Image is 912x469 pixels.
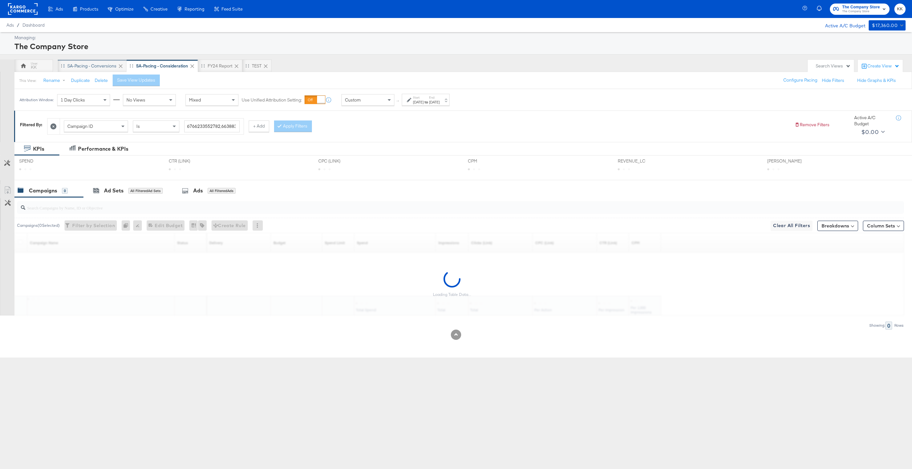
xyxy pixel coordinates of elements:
div: All Filtered Ads [208,188,236,194]
span: Reporting [185,6,204,12]
span: ↑ [395,100,401,102]
button: Configure Pacing [779,75,822,86]
button: + Add [249,120,269,132]
div: $0.00 [861,127,879,137]
span: The Company Store [842,4,880,11]
div: KPIs [33,145,44,153]
div: SA-Pacing - Consideration [136,63,188,69]
span: Custom [345,97,361,103]
div: 0 [885,322,892,330]
div: This View: [19,78,36,83]
span: Clear All Filters [773,222,810,230]
div: Filtered By: [20,122,42,128]
div: FY24 Report [208,63,232,69]
input: Enter a search term [184,120,240,132]
button: Hide Filters [822,77,844,84]
button: Rename [39,75,72,86]
label: End: [429,95,440,100]
span: No Views [126,97,145,103]
div: 0 [122,220,133,231]
span: / [14,22,22,28]
button: Clear All Filters [770,221,813,231]
span: Creative [151,6,168,12]
span: [PERSON_NAME] [767,158,815,164]
div: SA-Pacing - Conversions [67,63,116,69]
button: The Company StoreThe Company Store [830,4,890,15]
span: Mixed [189,97,201,103]
span: Ads [56,6,63,12]
button: Breakdowns [817,221,858,231]
button: $17,360.00 [869,20,906,31]
div: Drag to reorder tab [245,64,249,67]
div: Managing: [14,35,904,41]
button: Duplicate [71,77,90,84]
span: Is [136,123,140,129]
div: Active A/C Budget [854,115,890,127]
span: Feed Suite [221,6,243,12]
div: Performance & KPIs [78,145,128,153]
span: REVENUE_LC [618,158,666,164]
div: Drag to reorder tab [130,64,133,67]
div: [DATE] [429,100,440,105]
button: Hide Graphs & KPIs [857,77,896,84]
span: Optimize [115,6,133,12]
span: Campaign ID [67,123,93,129]
button: KK [894,4,906,15]
label: Use Unified Attribution Setting: [242,97,302,103]
div: Loading Table Data... [433,292,471,297]
span: CTR (LINK) [169,158,217,164]
div: All Filtered Ad Sets [128,188,163,194]
button: Remove Filters [795,122,830,128]
div: The Company Store [14,41,904,52]
div: Campaigns [29,187,57,194]
div: Search Views [816,63,851,69]
div: Drag to reorder tab [201,64,205,67]
div: $17,360.00 [872,22,898,30]
div: 0 [62,188,68,194]
button: Delete [95,77,108,84]
div: Showing: [869,323,885,328]
span: Products [80,6,98,12]
div: Active A/C Budget [818,20,865,30]
div: Ads [193,187,203,194]
div: Drag to reorder tab [61,64,65,67]
button: Column Sets [863,221,904,231]
div: Ad Sets [104,187,124,194]
span: CPM [468,158,516,164]
strong: to [424,100,429,104]
div: TEST [252,63,262,69]
div: Campaigns ( 0 Selected) [17,223,60,228]
div: Attribution Window: [19,98,54,102]
span: The Company Store [842,9,880,14]
div: Create View [867,63,899,69]
a: Dashboard [22,22,45,28]
div: [DATE] [413,100,424,105]
span: SPEND [19,158,67,164]
span: KK [897,5,903,13]
label: Start: [413,95,424,100]
input: Search Campaigns by Name, ID or Objective [25,199,820,211]
span: Ads [6,22,14,28]
button: $0.00 [859,127,886,137]
span: CPC (LINK) [318,158,366,164]
div: Rows [894,323,904,328]
span: 1 Day Clicks [61,97,85,103]
div: KK [31,64,37,70]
